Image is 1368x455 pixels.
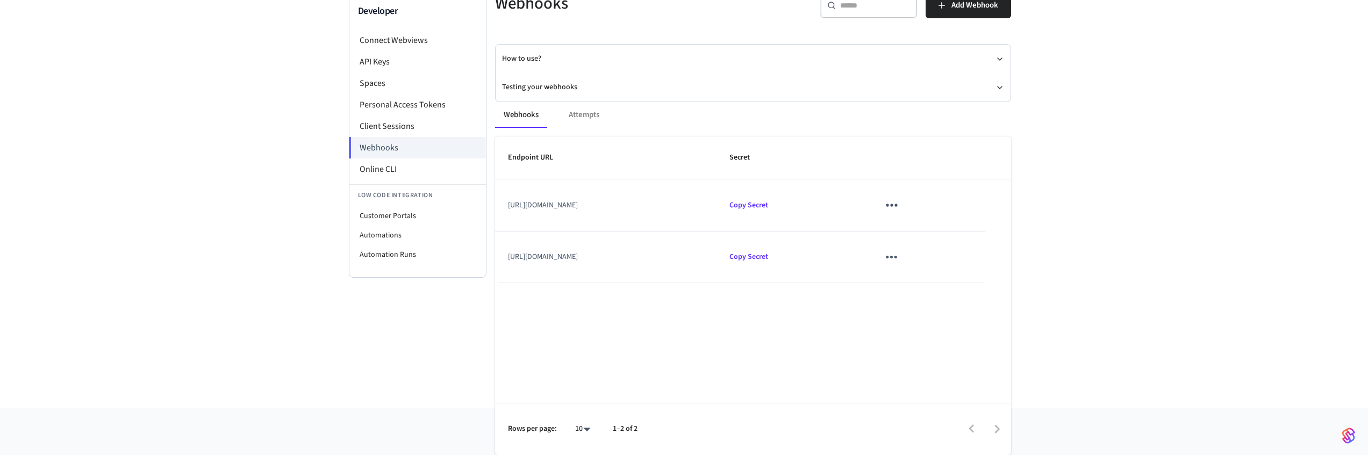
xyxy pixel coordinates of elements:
li: Connect Webviews [349,30,486,51]
button: How to use? [502,45,1004,73]
li: Webhooks [349,137,486,158]
td: [URL][DOMAIN_NAME] [495,232,717,283]
span: Copied! [729,200,768,211]
table: sticky table [495,136,1011,283]
div: 10 [570,421,596,437]
td: [URL][DOMAIN_NAME] [495,179,717,231]
div: ant example [495,102,1011,128]
li: Client Sessions [349,115,486,137]
li: Online CLI [349,158,486,180]
button: Testing your webhooks [502,73,1004,102]
h3: Developer [358,4,477,19]
p: Rows per page: [508,423,557,435]
li: Spaces [349,73,486,94]
li: Customer Portals [349,206,486,226]
li: Personal Access Tokens [349,94,486,115]
li: API Keys [349,51,486,73]
span: Secret [729,149,764,166]
li: Automation Runs [349,245,486,264]
img: SeamLogoGradient.69752ec5.svg [1342,427,1355,444]
span: Endpoint URL [508,149,567,166]
p: 1–2 of 2 [613,423,638,435]
li: Low Code Integration [349,184,486,206]
li: Automations [349,226,486,245]
button: Webhooks [495,102,547,128]
span: Copied! [729,251,768,262]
